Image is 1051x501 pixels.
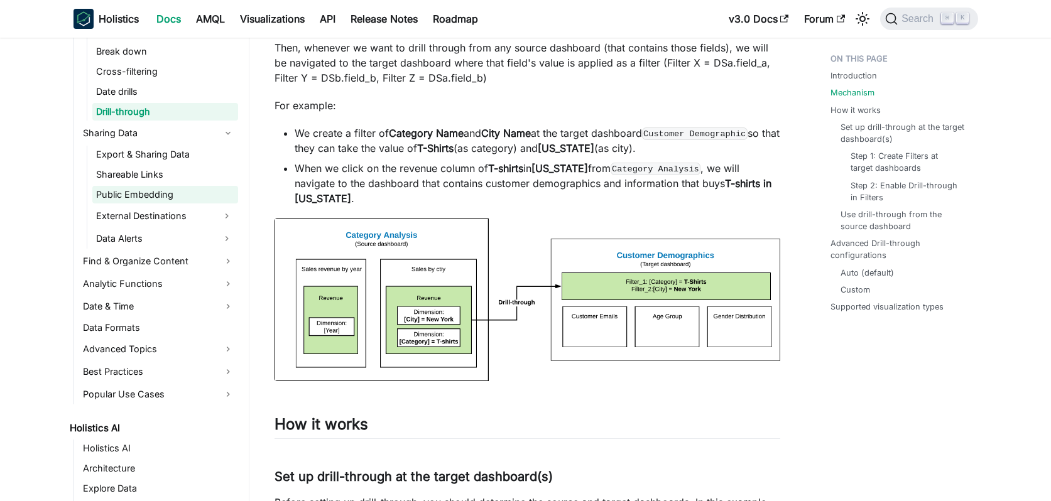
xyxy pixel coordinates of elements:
a: Introduction [830,70,877,82]
a: Release Notes [343,9,425,29]
button: Expand sidebar category 'Data Alerts' [215,229,238,249]
a: Find & Organize Content [79,251,238,271]
a: Step 2: Enable Drill-through in Filters [851,180,961,203]
h3: Set up drill-through at the target dashboard(s) [275,469,780,485]
a: Supported visualization types [830,301,944,313]
a: Advanced Topics [79,339,238,359]
strong: Category Name [389,127,464,139]
strong: [US_STATE] [538,142,594,154]
a: Drill-through [92,103,238,121]
a: Holistics AI [79,439,238,457]
a: HolisticsHolistics [74,9,139,29]
a: Date & Time [79,296,238,316]
strong: T-shirts [488,162,523,175]
li: When we click on the revenue column of in from , we will navigate to the dashboard that contains ... [295,161,780,206]
a: AMQL [188,9,232,29]
a: Best Practices [79,362,238,382]
a: Holistics AI [66,419,238,437]
a: Export & Sharing Data [92,146,238,163]
strong: City Name [481,127,531,139]
code: Customer Demographic [642,127,748,140]
code: Category Analysis [611,163,701,175]
button: Switch between dark and light mode (currently light mode) [852,9,873,29]
a: Step 1: Create Filters at target dashboards [851,150,961,174]
a: Cross-filtering [92,63,238,80]
img: Holistics [74,9,94,29]
a: Public Embedding [92,186,238,203]
a: Date drills [92,83,238,100]
a: External Destinations [92,206,215,226]
b: Holistics [99,11,139,26]
span: Search [898,13,941,24]
a: Mechanism [830,87,874,99]
a: How it works [830,104,881,116]
a: Shareable Links [92,166,238,183]
kbd: ⌘ [941,13,954,24]
a: Auto (default) [841,267,894,279]
a: Use drill-through from the source dashboard [841,208,966,232]
nav: Docs sidebar [61,38,249,501]
a: Analytic Functions [79,274,238,294]
a: Sharing Data [79,123,238,143]
a: Explore Data [79,480,238,497]
a: Data Formats [79,319,238,337]
a: Advanced Drill-through configurations [830,237,971,261]
kbd: K [956,13,969,24]
a: Visualizations [232,9,312,29]
strong: T-Shirts [417,142,454,154]
a: Custom [841,284,870,296]
button: Search (Command+K) [880,8,977,30]
a: Architecture [79,460,238,477]
li: We create a filter of and at the target dashboard so that they can take the value of (as category... [295,126,780,156]
p: Then, whenever we want to drill through from any source dashboard (that contains those fields), w... [275,40,780,85]
a: Data Alerts [92,229,215,249]
h2: How it works [275,415,780,439]
a: Docs [149,9,188,29]
a: Forum [797,9,852,29]
p: For example: [275,98,780,113]
a: Set up drill-through at the target dashboard(s) [841,121,966,145]
a: Roadmap [425,9,486,29]
button: Expand sidebar category 'External Destinations' [215,206,238,226]
a: Break down [92,43,238,60]
a: v3.0 Docs [721,9,797,29]
a: API [312,9,343,29]
strong: [US_STATE] [531,162,588,175]
a: Popular Use Cases [79,384,238,404]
